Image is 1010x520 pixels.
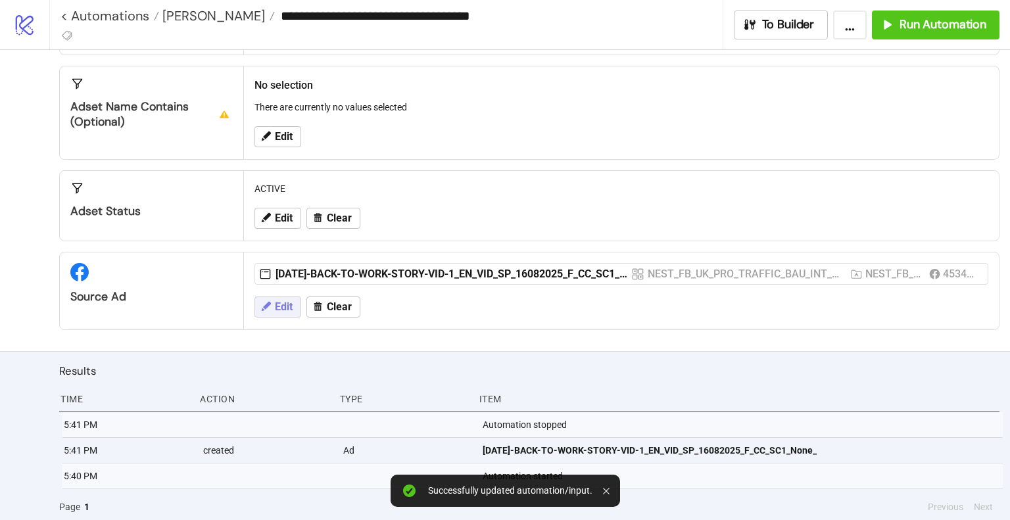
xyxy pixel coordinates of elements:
div: Adset Name contains (optional) [70,99,233,130]
button: Run Automation [872,11,999,39]
div: Automation started [481,463,1003,488]
div: 453452711657207 [943,266,980,282]
div: 5:41 PM [62,438,193,463]
span: Clear [327,212,352,224]
div: Source Ad [70,289,233,304]
span: Edit [275,212,293,224]
a: [PERSON_NAME] [159,9,275,22]
button: Clear [306,296,360,318]
p: There are currently no values selected [254,100,988,114]
button: 1 [80,500,93,514]
div: [DATE]-BACK-TO-WORK-STORY-VID-1_EN_VID_SP_16082025_F_CC_SC1_None_ [276,267,631,281]
span: Page [59,500,80,514]
div: Successfully updated automation/input. [428,485,592,496]
div: NEST_FB_UK_PRO_TRAFFIC_BAU_INT_COMPETITORS+FASHION_ALLP_F_30-65+_03062025 [648,266,846,282]
span: [DATE]-BACK-TO-WORK-STORY-VID-1_EN_VID_SP_16082025_F_CC_SC1_None_ [483,443,817,458]
div: Item [478,387,999,412]
span: Edit [275,301,293,313]
div: Type [339,387,469,412]
button: Clear [306,208,360,229]
span: Run Automation [900,17,986,32]
button: Edit [254,208,301,229]
span: Edit [275,131,293,143]
button: ... [833,11,867,39]
div: Time [59,387,189,412]
span: [PERSON_NAME] [159,7,265,24]
button: Edit [254,126,301,147]
div: Automation stopped [481,412,1003,437]
div: 5:40 PM [62,463,193,488]
a: [DATE]-BACK-TO-WORK-STORY-VID-1_EN_VID_SP_16082025_F_CC_SC1_None_ [483,438,994,463]
a: < Automations [60,9,159,22]
button: Previous [924,500,967,514]
button: Edit [254,296,301,318]
div: Action [199,387,329,412]
div: Adset Status [70,204,233,219]
div: Ad [342,438,472,463]
h2: Results [59,362,999,379]
span: To Builder [762,17,815,32]
span: Clear [327,301,352,313]
button: To Builder [734,11,829,39]
button: Next [970,500,997,514]
div: ACTIVE [249,176,994,201]
h2: No selection [254,77,988,93]
div: 5:41 PM [62,412,193,437]
div: created [202,438,332,463]
div: NEST_FB_UK_PRO_TRAFFIC_ [865,266,924,282]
